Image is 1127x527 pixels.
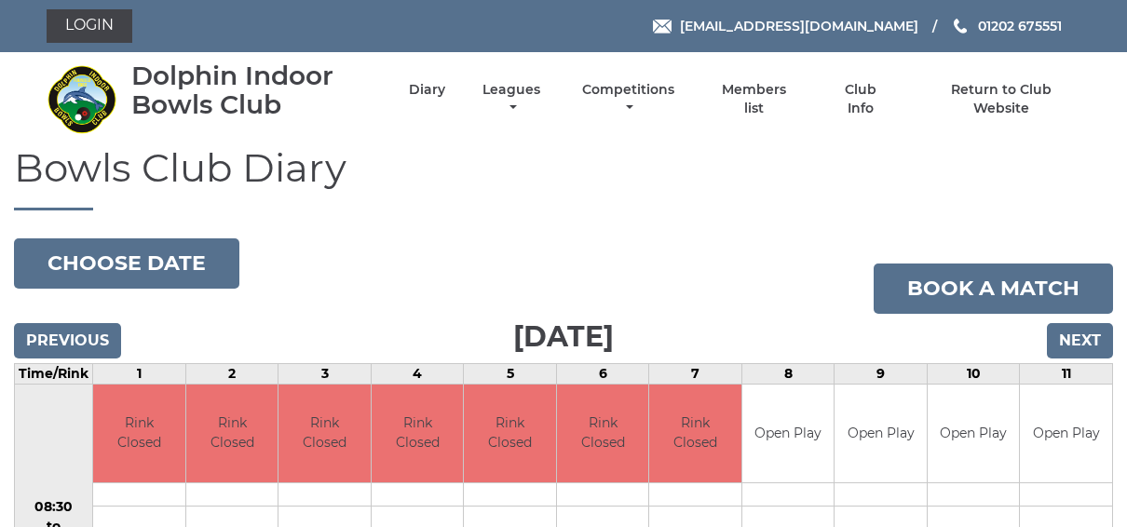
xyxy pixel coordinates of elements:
td: Rink Closed [93,385,185,482]
td: 11 [1020,364,1113,385]
a: Phone us 01202 675551 [951,16,1062,36]
a: Leagues [478,81,545,117]
a: Return to Club Website [923,81,1080,117]
a: Book a match [874,263,1113,314]
td: Open Play [835,385,927,482]
img: Dolphin Indoor Bowls Club [47,64,116,134]
button: Choose date [14,238,239,289]
a: Diary [409,81,445,99]
div: Dolphin Indoor Bowls Club [131,61,376,119]
td: 5 [464,364,557,385]
td: Rink Closed [372,385,464,482]
img: Phone us [954,19,967,34]
input: Previous [14,323,121,358]
td: 9 [835,364,928,385]
a: Club Info [830,81,890,117]
td: 6 [556,364,649,385]
td: 1 [93,364,186,385]
a: Competitions [577,81,679,117]
td: Rink Closed [464,385,556,482]
td: Time/Rink [15,364,93,385]
span: [EMAIL_ADDRESS][DOMAIN_NAME] [680,18,918,34]
td: Rink Closed [186,385,278,482]
td: Rink Closed [649,385,741,482]
img: Email [653,20,672,34]
td: Open Play [742,385,835,482]
td: 2 [185,364,278,385]
td: 10 [927,364,1020,385]
h1: Bowls Club Diary [14,146,1113,210]
td: 8 [741,364,835,385]
td: Open Play [1020,385,1112,482]
td: 4 [371,364,464,385]
td: Rink Closed [278,385,371,482]
a: Email [EMAIL_ADDRESS][DOMAIN_NAME] [653,16,918,36]
td: Open Play [928,385,1020,482]
input: Next [1047,323,1113,358]
span: 01202 675551 [978,18,1062,34]
td: Rink Closed [557,385,649,482]
a: Login [47,9,132,43]
td: 7 [649,364,742,385]
td: 3 [278,364,372,385]
a: Members list [712,81,797,117]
